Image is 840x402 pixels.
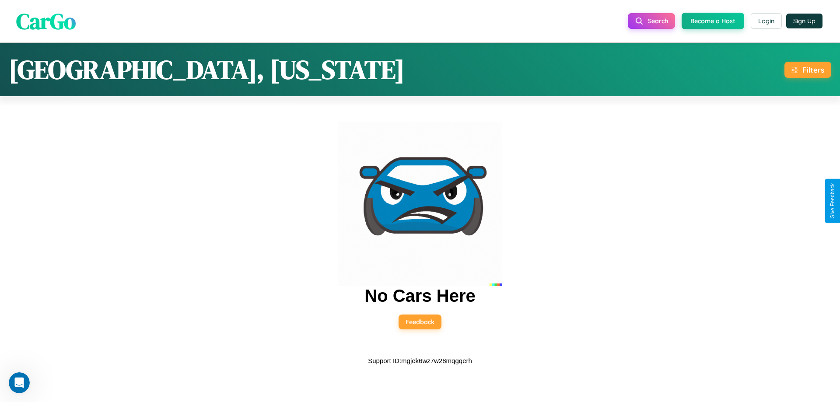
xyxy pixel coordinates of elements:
div: Filters [802,65,824,74]
button: Login [751,13,782,29]
button: Feedback [399,315,441,329]
button: Search [628,13,675,29]
button: Become a Host [682,13,744,29]
span: CarGo [16,6,76,36]
button: Sign Up [786,14,822,28]
h1: [GEOGRAPHIC_DATA], [US_STATE] [9,52,405,87]
iframe: Intercom live chat [9,372,30,393]
p: Support ID: mgjek6wz7w28mqgqerh [368,355,472,367]
span: Search [648,17,668,25]
img: car [338,122,502,286]
h2: No Cars Here [364,286,475,306]
div: Give Feedback [829,183,836,219]
button: Filters [784,62,831,78]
